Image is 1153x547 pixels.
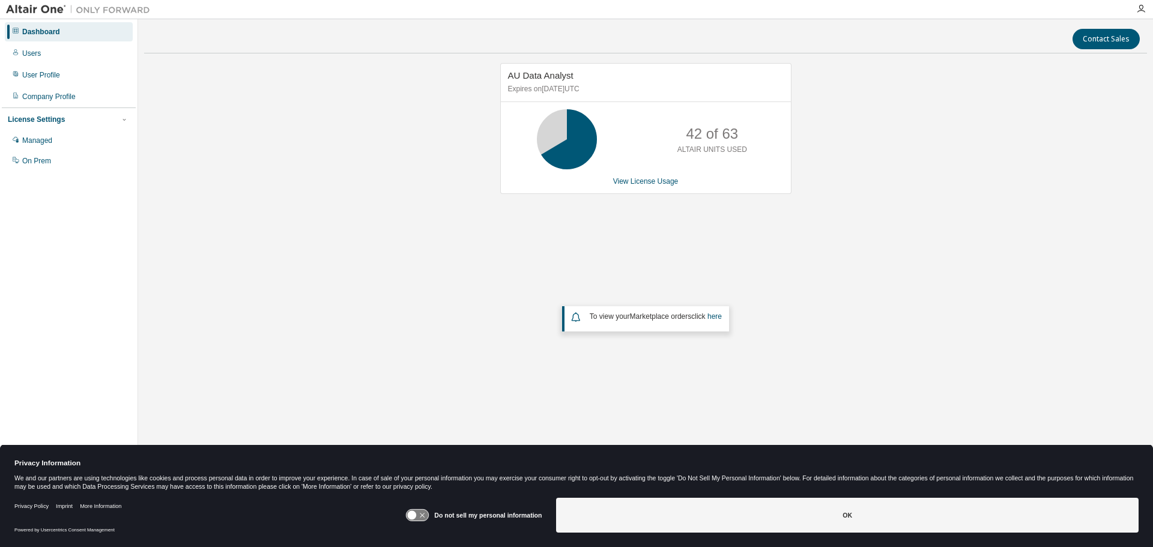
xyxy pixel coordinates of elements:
p: ALTAIR UNITS USED [677,145,747,155]
span: To view your click [590,312,722,321]
div: User Profile [22,70,60,80]
div: Managed [22,136,52,145]
p: 42 of 63 [686,124,738,144]
div: Company Profile [22,92,76,101]
p: Expires on [DATE] UTC [508,84,781,94]
span: AU Data Analyst [508,70,573,80]
a: here [707,312,722,321]
a: View License Usage [613,177,679,186]
div: Users [22,49,41,58]
button: Contact Sales [1073,29,1140,49]
img: Altair One [6,4,156,16]
div: Dashboard [22,27,60,37]
div: License Settings [8,115,65,124]
em: Marketplace orders [630,312,692,321]
div: On Prem [22,156,51,166]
